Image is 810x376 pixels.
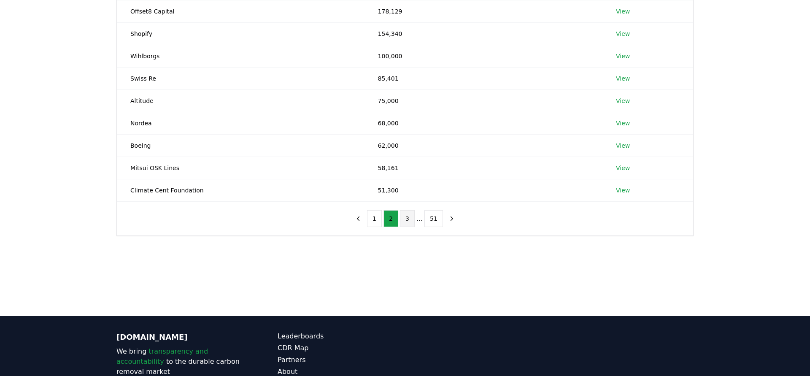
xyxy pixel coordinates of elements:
[364,67,602,89] td: 85,401
[424,210,443,227] button: 51
[616,30,630,38] a: View
[416,214,423,224] li: ...
[364,179,602,201] td: 51,300
[616,164,630,172] a: View
[117,112,364,134] td: Nordea
[278,343,405,353] a: CDR Map
[116,331,244,343] p: [DOMAIN_NAME]
[364,45,602,67] td: 100,000
[351,210,365,227] button: previous page
[616,186,630,195] a: View
[364,22,602,45] td: 154,340
[364,134,602,157] td: 62,000
[367,210,382,227] button: 1
[117,179,364,201] td: Climate Cent Foundation
[383,210,398,227] button: 2
[116,347,208,365] span: transparency and accountability
[616,52,630,60] a: View
[117,67,364,89] td: Swiss Re
[364,89,602,112] td: 75,000
[117,134,364,157] td: Boeing
[117,45,364,67] td: Wihlborgs
[616,141,630,150] a: View
[117,22,364,45] td: Shopify
[616,119,630,127] a: View
[278,355,405,365] a: Partners
[400,210,415,227] button: 3
[364,112,602,134] td: 68,000
[616,97,630,105] a: View
[278,331,405,341] a: Leaderboards
[364,157,602,179] td: 58,161
[445,210,459,227] button: next page
[117,89,364,112] td: Altitude
[616,74,630,83] a: View
[616,7,630,16] a: View
[117,157,364,179] td: Mitsui OSK Lines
